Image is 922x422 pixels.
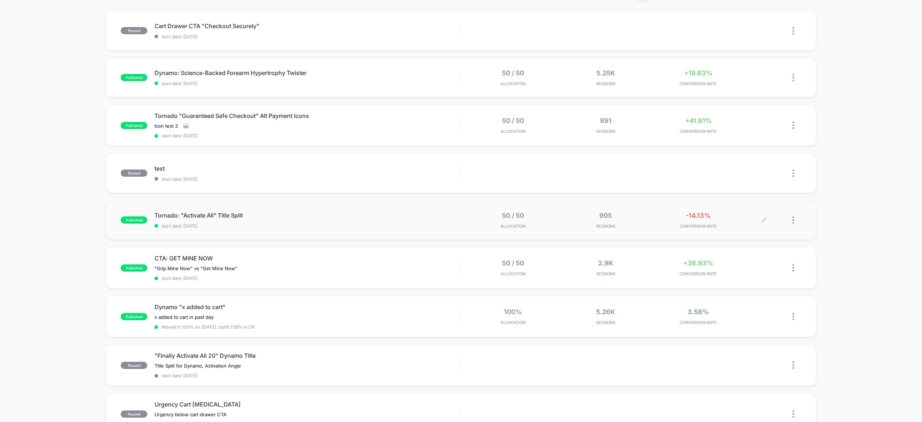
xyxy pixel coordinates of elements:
[792,361,794,369] img: close
[121,410,147,418] span: paused
[155,112,461,119] span: Tornado "Guaranteed Safe Checkout" Alt Payment Icons
[685,117,712,124] span: +41.81%
[121,122,147,129] span: published
[502,212,524,219] span: 50 / 50
[501,129,525,134] span: Allocation
[155,303,461,311] span: Dynamo "x added to cart"
[596,308,615,316] span: 5.26k
[792,313,794,320] img: close
[792,410,794,418] img: close
[155,265,237,271] span: "Grip Mine Now" vs "Get Mine Now"
[121,216,147,224] span: published
[561,320,650,325] span: Sessions
[600,117,612,124] span: 891
[121,362,147,369] span: paused
[155,123,178,129] span: Icon test 3
[155,276,461,281] span: start date: [DATE]
[654,129,743,134] span: CONVERSION RATE
[792,264,794,272] img: close
[501,271,525,276] span: Allocation
[683,259,713,267] span: +36.93%
[654,271,743,276] span: CONVERSION RATE
[121,313,147,320] span: published
[501,224,525,229] span: Allocation
[155,34,461,39] span: start date: [DATE]
[561,81,650,86] span: Sessions
[121,27,147,34] span: paused
[686,212,711,219] span: -14.13%
[155,81,461,86] span: start date: [DATE]
[598,259,613,267] span: 2.9k
[654,81,743,86] span: CONVERSION RATE
[684,69,712,77] span: +19.63%
[792,122,794,129] img: close
[502,259,524,267] span: 50 / 50
[502,117,524,124] span: 50 / 50
[155,223,461,229] span: start date: [DATE]
[155,255,461,262] span: CTA: GET MINE NOW
[792,74,794,82] img: close
[654,224,743,229] span: CONVERSION RATE
[155,212,461,219] span: Tornado: "Activate All" Title Split
[155,165,461,172] span: test
[688,308,709,316] span: 3.58%
[155,373,461,378] span: start date: [DATE]
[501,81,525,86] span: Allocation
[121,74,147,81] span: published
[596,69,615,77] span: 5.25k
[121,264,147,272] span: published
[502,69,524,77] span: 50 / 50
[155,401,461,408] span: Urgency Cart [MEDICAL_DATA]
[155,412,227,417] span: Urgency below cart drawer CTA
[599,212,612,219] span: 905
[155,133,461,139] span: start date: [DATE]
[155,176,461,182] span: start date: [DATE]
[561,129,650,134] span: Sessions
[561,271,650,276] span: Sessions
[501,320,525,325] span: Allocation
[121,170,147,177] span: paused
[504,308,522,316] span: 100%
[561,224,650,229] span: Sessions
[792,170,794,177] img: close
[792,216,794,224] img: close
[792,27,794,35] img: close
[155,352,461,359] span: "Finally Activate All 20" Dynamo Title
[162,324,255,330] span: Moved to 100% on: [DATE] . Uplift: 7.69% in CR
[155,314,214,320] span: x added to cart in past day
[155,363,241,369] span: Title Split for Dynamo, Activation Angle
[155,69,461,76] span: Dynamo: Science-Backed Forearm Hypertrophy Twister
[155,22,461,30] span: Cart Drawer CTA "Checkout Securely"
[654,320,743,325] span: CONVERSION RATE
